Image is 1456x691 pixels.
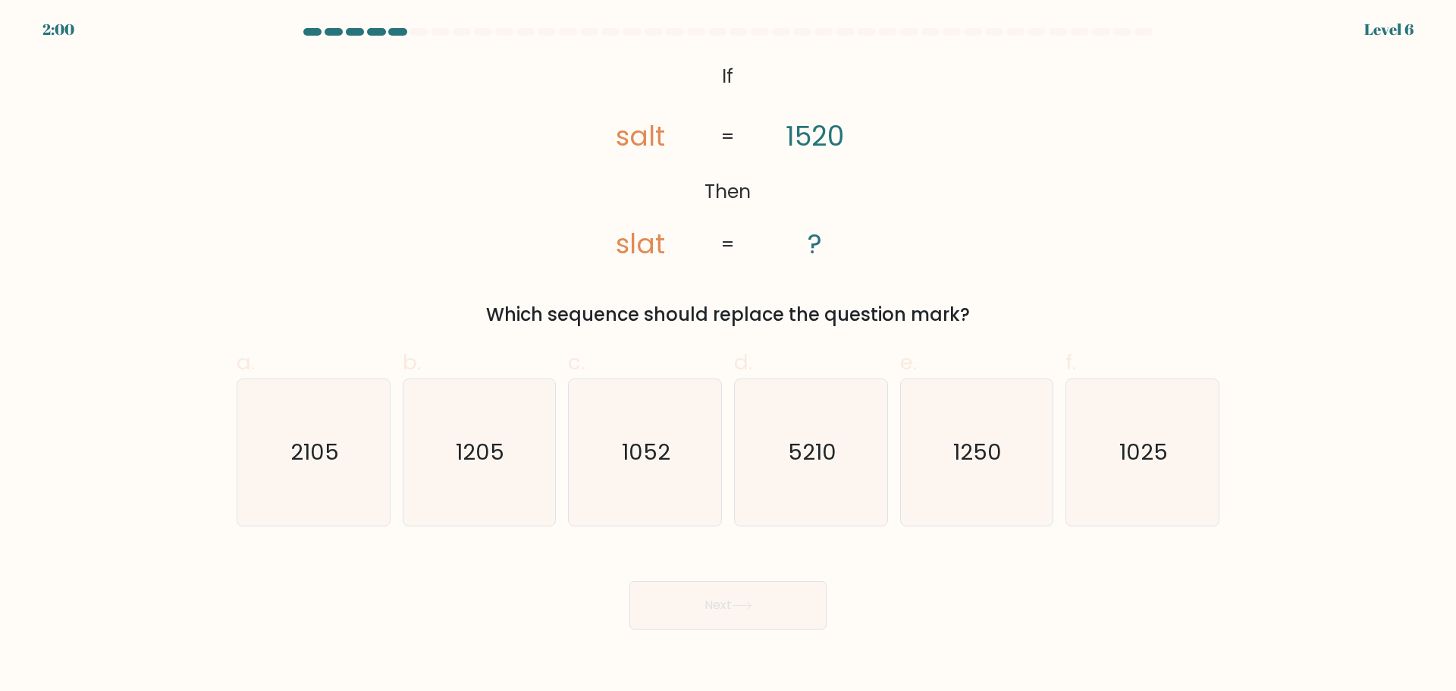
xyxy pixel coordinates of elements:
tspan: slat [616,225,665,262]
tspan: = [721,124,735,150]
text: 1052 [623,437,671,467]
svg: @import url('[URL][DOMAIN_NAME]); [560,58,896,265]
span: d. [734,347,752,377]
tspan: salt [616,118,665,155]
tspan: ? [808,225,823,262]
div: 2:00 [42,18,74,41]
tspan: = [721,231,735,258]
text: 1205 [457,437,505,467]
text: 1250 [954,437,1003,467]
span: c. [568,347,585,377]
text: 1025 [1120,437,1169,467]
div: Level 6 [1364,18,1414,41]
div: Which sequence should replace the question mark? [246,301,1210,328]
span: e. [900,347,917,377]
text: 2105 [290,437,339,467]
span: f. [1065,347,1076,377]
span: b. [403,347,421,377]
text: 5210 [788,437,836,467]
span: a. [237,347,255,377]
button: Next [629,581,827,630]
tspan: 1520 [786,118,845,155]
tspan: If [723,63,734,90]
tspan: Then [705,179,752,206]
